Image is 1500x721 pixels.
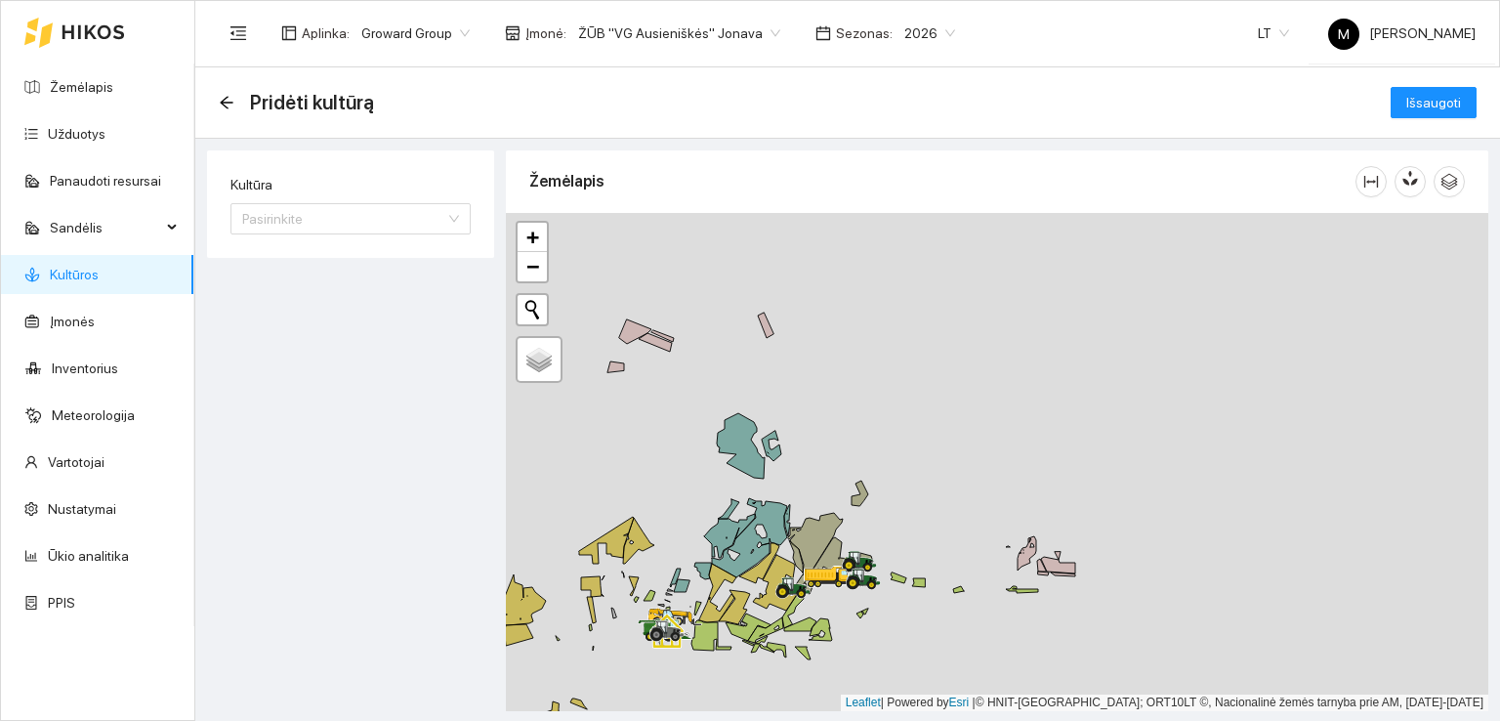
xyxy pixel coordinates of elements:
span: shop [505,25,521,41]
span: + [526,225,539,249]
a: Panaudoti resursai [50,173,161,189]
span: column-width [1356,174,1386,190]
span: Pridėti kultūrą [250,87,374,118]
div: Žemėlapis [529,153,1355,209]
a: Meteorologija [52,407,135,423]
a: Nustatymai [48,501,116,517]
input: Kultūra [242,204,445,233]
span: Sezonas : [836,22,893,44]
a: Kultūros [50,267,99,282]
span: menu-fold [229,24,247,42]
span: calendar [815,25,831,41]
a: Įmonės [50,314,95,329]
button: Išsaugoti [1391,87,1477,118]
a: PPIS [48,595,75,611]
span: Groward Group [361,19,470,48]
span: arrow-left [219,95,234,110]
span: | [973,696,976,709]
a: Zoom in [518,223,547,252]
span: layout [281,25,297,41]
a: Ūkio analitika [48,548,129,564]
button: column-width [1355,166,1387,197]
button: Initiate a new search [518,295,547,324]
button: menu-fold [219,14,258,53]
a: Žemėlapis [50,79,113,95]
a: Layers [518,338,561,381]
span: M [1338,19,1350,50]
a: Esri [949,696,970,709]
label: Kultūra [230,175,272,195]
div: Atgal [219,95,234,111]
a: Vartotojai [48,454,104,470]
a: Užduotys [48,126,105,142]
span: [PERSON_NAME] [1328,25,1476,41]
span: LT [1258,19,1289,48]
span: ŽŪB "VG Ausieniškės" Jonava [578,19,780,48]
span: − [526,254,539,278]
span: 2026 [904,19,955,48]
span: Įmonė : [525,22,566,44]
span: Aplinka : [302,22,350,44]
div: | Powered by © HNIT-[GEOGRAPHIC_DATA]; ORT10LT ©, Nacionalinė žemės tarnyba prie AM, [DATE]-[DATE] [841,695,1488,711]
a: Zoom out [518,252,547,281]
span: Sandėlis [50,208,161,247]
a: Inventorius [52,360,118,376]
a: Leaflet [846,696,881,709]
span: Išsaugoti [1406,92,1461,113]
